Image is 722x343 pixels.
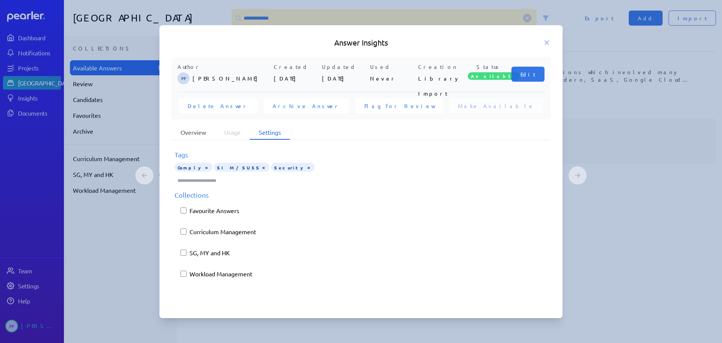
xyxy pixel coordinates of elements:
button: Tag at index 1 with value SIM/SUSS focussed. Press backspace to remove [261,163,267,171]
span: Edit [520,70,535,78]
label: Favourite Answers [190,206,541,215]
p: Status [466,63,511,71]
p: Author [177,63,271,71]
p: Creation [418,63,463,71]
span: Archive Answer [273,102,340,110]
span: Delete Answer [188,102,249,110]
label: Workload Management [190,269,541,278]
p: Library Import [418,71,463,86]
span: Available [468,72,520,80]
span: Comply [174,163,212,172]
p: Never [370,71,415,86]
label: SG, MY and HK [190,248,541,257]
span: Security [271,163,315,172]
div: Tags [174,149,548,160]
li: Usage [215,125,250,140]
p: [DATE] [322,71,367,86]
span: Make Available [458,102,534,110]
button: Archive Answer [264,98,349,113]
input: Type here to add tags [174,175,226,187]
li: Overview [171,125,215,140]
button: Edit [511,67,545,82]
button: Make Available [449,98,543,113]
p: Used [370,63,415,71]
button: Flag for Review [355,98,443,113]
li: Settings [250,125,290,140]
p: Updated [322,63,367,71]
p: [PERSON_NAME] [193,71,271,86]
button: Delete Answer [179,98,258,113]
label: Curriculum Management [190,227,541,236]
button: Previous Answer [135,166,153,184]
span: Flag for Review [364,102,434,110]
span: SIM/SUSS [214,163,270,172]
button: Tag at index 2 with value Security focussed. Press backspace to remove [306,163,312,171]
button: Next Answer [569,166,587,184]
span: Patrick Flynn [177,72,190,84]
p: Created [274,63,319,71]
p: [DATE] [274,71,319,86]
h5: Answer Insights [171,37,551,48]
button: Tag at index 0 with value Comply focussed. Press backspace to remove [203,163,209,171]
div: Collections [174,190,548,200]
